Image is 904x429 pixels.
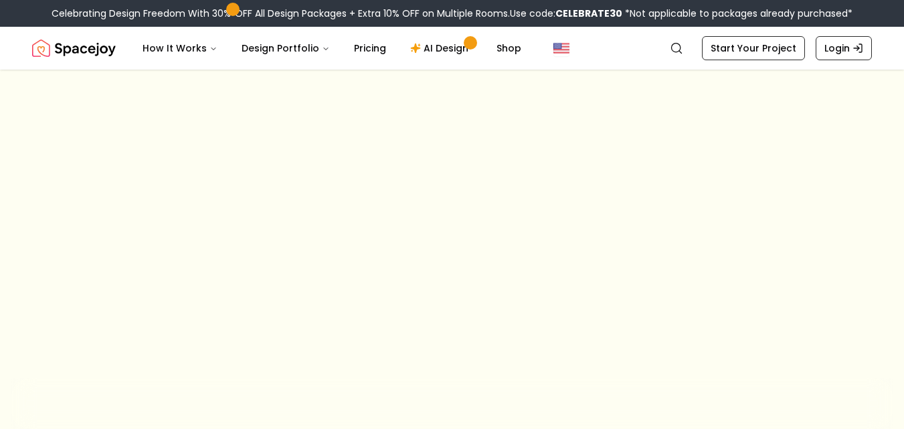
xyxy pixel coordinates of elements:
[553,40,569,56] img: United States
[816,36,872,60] a: Login
[702,36,805,60] a: Start Your Project
[231,35,341,62] button: Design Portfolio
[486,35,532,62] a: Shop
[52,7,852,20] div: Celebrating Design Freedom With 30% OFF All Design Packages + Extra 10% OFF on Multiple Rooms.
[132,35,228,62] button: How It Works
[32,35,116,62] a: Spacejoy
[622,7,852,20] span: *Not applicable to packages already purchased*
[343,35,397,62] a: Pricing
[510,7,622,20] span: Use code:
[32,27,872,70] nav: Global
[32,35,116,62] img: Spacejoy Logo
[555,7,622,20] b: CELEBRATE30
[399,35,483,62] a: AI Design
[132,35,532,62] nav: Main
